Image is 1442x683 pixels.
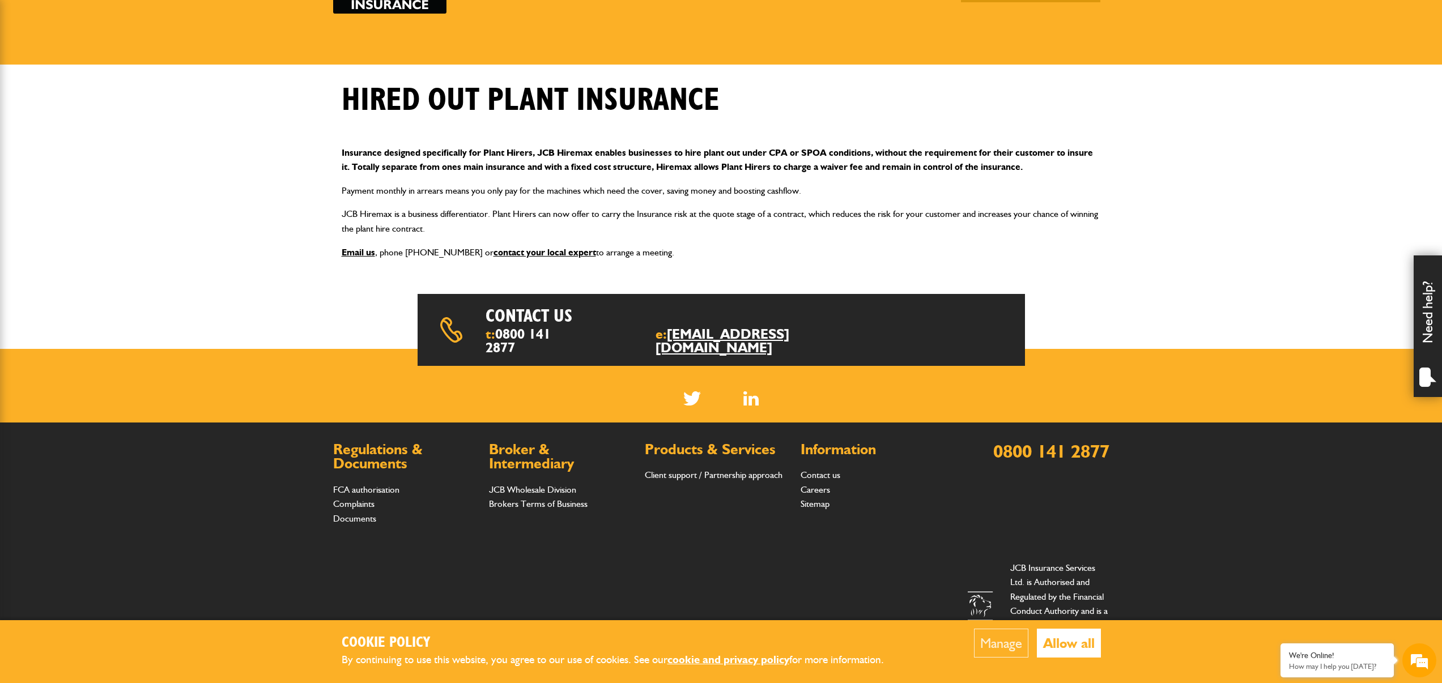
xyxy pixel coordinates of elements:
p: JCB Insurance Services Ltd. is Authorised and Regulated by the Financial Conduct Authority and is... [1010,561,1109,662]
input: Enter your email address [15,138,207,163]
a: JCB Wholesale Division [489,484,576,495]
a: 0800 141 2877 [993,440,1109,462]
button: Manage [974,629,1028,658]
h2: Information [801,442,945,457]
h2: Cookie Policy [342,634,903,652]
p: , phone [PHONE_NUMBER] or to arrange a meeting. [342,245,1101,260]
a: FCA authorisation [333,484,399,495]
a: Careers [801,484,830,495]
button: Allow all [1037,629,1101,658]
a: Brokers Terms of Business [489,498,588,509]
a: LinkedIn [743,391,759,405]
a: cookie and privacy policy [667,653,789,666]
a: Email us [342,247,375,258]
p: JCB Hiremax is a business differentiator. Plant Hirers can now offer to carry the Insurance risk ... [342,207,1101,236]
p: How may I help you today? [1289,662,1385,671]
h2: Regulations & Documents [333,442,478,471]
a: Client support / Partnership approach [645,469,782,480]
div: Chat with us now [59,63,190,78]
a: Sitemap [801,498,830,509]
a: 0800 141 2877 [486,326,551,356]
input: Enter your last name [15,105,207,130]
a: Documents [333,513,376,524]
h1: Hired out plant insurance [342,82,720,119]
img: Twitter [683,391,701,405]
h2: Broker & Intermediary [489,442,633,471]
p: Payment monthly in arrears means you only pay for the machines which need the cover, saving money... [342,183,1101,198]
a: [EMAIL_ADDRESS][DOMAIN_NAME] [656,326,789,356]
p: Insurance designed specifically for Plant Hirers, JCB Hiremax enables businesses to hire plant ou... [342,146,1101,174]
a: contact your local expert [494,247,596,258]
div: Minimize live chat window [186,6,213,33]
div: We're Online! [1289,651,1385,660]
h2: Contact us [486,305,751,327]
div: Need help? [1414,255,1442,397]
a: Contact us [801,469,840,480]
span: t: [486,327,560,355]
p: By continuing to use this website, you agree to our use of cookies. See our for more information. [342,651,903,669]
span: e: [656,327,846,355]
input: Enter your phone number [15,172,207,197]
img: d_20077148190_company_1631870298795_20077148190 [19,63,48,79]
img: Linked In [743,391,759,405]
em: Start Chat [154,349,206,364]
textarea: Type your message and hit 'Enter' [15,205,207,339]
h2: Products & Services [645,442,789,457]
a: Complaints [333,498,375,509]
